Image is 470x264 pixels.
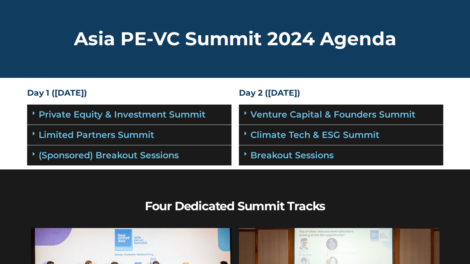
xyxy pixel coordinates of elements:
[250,129,379,140] a: Climate Tech & ESG Summit
[39,150,179,161] a: (Sponsored) Breakout Sessions
[39,129,154,140] a: Limited Partners Summit
[27,89,231,97] h4: Day 1 ([DATE])
[250,150,334,161] a: Breakout Sessions
[39,109,205,120] a: Private Equity & Investment Summit
[145,199,325,213] b: Four Dedicated Summit Tracks
[239,89,443,97] h4: Day 2 ([DATE])
[27,30,443,48] h2: Asia PE-VC Summit 2024 Agenda
[250,109,415,120] a: Venture Capital & Founders​ Summit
